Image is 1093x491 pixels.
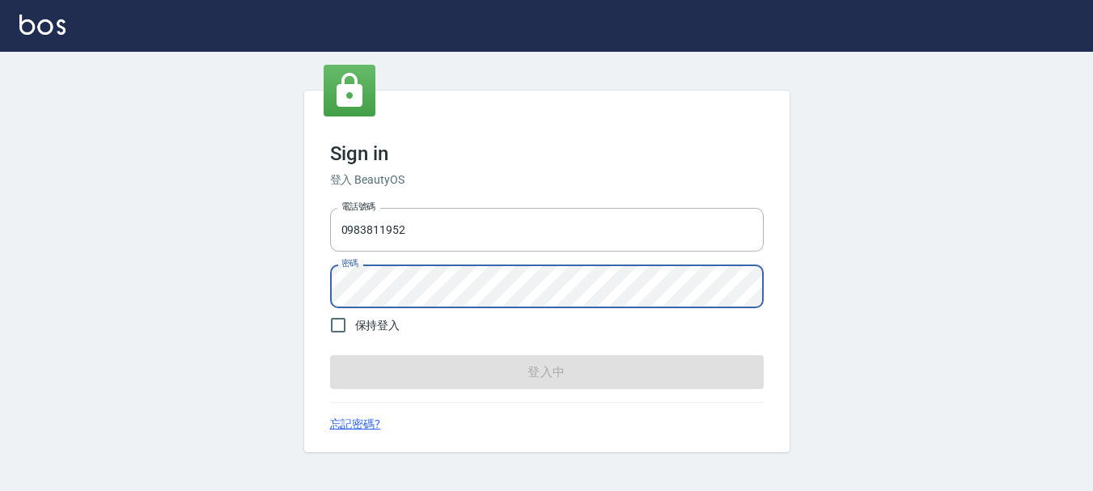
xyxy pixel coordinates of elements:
[330,142,764,165] h3: Sign in
[341,201,375,213] label: 電話號碼
[355,317,400,334] span: 保持登入
[19,15,66,35] img: Logo
[330,416,381,433] a: 忘記密碼?
[330,171,764,188] h6: 登入 BeautyOS
[341,257,358,269] label: 密碼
